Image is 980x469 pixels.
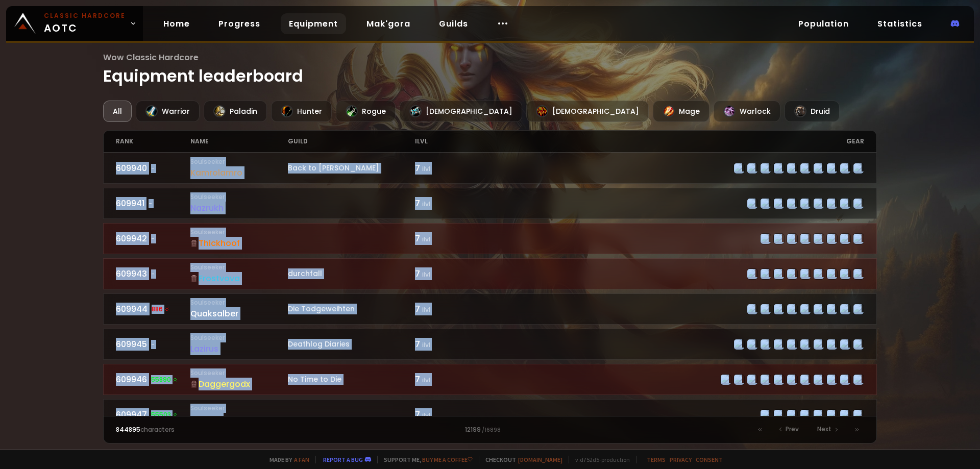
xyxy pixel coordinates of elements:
span: - [151,269,155,279]
small: Soulseeker [190,263,288,272]
div: rank [116,131,191,152]
small: ilvl [422,376,430,384]
div: All [103,101,132,122]
a: Terms [647,456,666,463]
div: name [190,131,288,152]
div: 609946 [116,373,191,386]
span: - [151,234,155,243]
div: [DEMOGRAPHIC_DATA] [526,101,649,122]
div: Warrior [136,101,200,122]
div: Valionn [190,413,288,426]
div: Hunter [271,101,332,122]
span: Prev [786,425,799,434]
div: Mage [653,101,709,122]
div: 609940 [116,162,191,175]
small: / 16898 [482,426,501,434]
small: Soulseeker [190,298,288,307]
span: 886 [152,305,170,314]
small: Soulseeker [190,404,288,413]
div: 609944 [116,303,191,315]
span: Checkout [479,456,562,463]
span: Support me, [377,456,473,463]
span: Made by [263,456,309,463]
a: 60994755503 SoulseekerValionn7 ilvlitem-9598item-15399item-5617item-9601item-5612item-844item-469... [103,399,877,430]
div: Deathlog Diaries [288,339,415,350]
span: - [151,340,155,349]
div: 7 [415,338,490,351]
div: Druid [785,101,840,122]
a: [DOMAIN_NAME] [518,456,562,463]
a: 60994655890 SoulseekerDaggergodxNo Time to Die7 ilvlitem-49item-6085item-1418item-10549item-9751i... [103,364,877,395]
div: durchfall [288,268,415,279]
div: Warlock [714,101,780,122]
div: ilvl [415,131,490,152]
div: Die Todgeweihten [288,304,415,314]
div: characters [116,425,303,434]
div: 609947 [116,408,191,421]
small: ilvl [422,164,430,173]
a: Classic HardcoreAOTC [6,6,143,41]
span: - [151,164,155,173]
div: 7 [415,267,490,280]
div: [DEMOGRAPHIC_DATA] [400,101,522,122]
div: 7 [415,162,490,175]
div: 7 [415,232,490,245]
div: Daggergodx [190,378,288,390]
small: Soulseeker [190,157,288,166]
div: 609942 [116,232,191,245]
div: Kamrolamro [190,166,288,179]
a: Equipment [281,13,346,34]
small: Soulseeker [190,368,288,378]
a: Statistics [869,13,930,34]
span: - [149,199,152,208]
small: ilvl [422,411,430,419]
span: 55890 [151,375,178,384]
span: 844895 [116,425,140,434]
a: 609943-SoulseekerFrostvovadurchfall7 ilvlitem-2577item-3292item-14099item-4309item-4312item-4308i... [103,258,877,289]
span: Next [817,425,831,434]
div: 609945 [116,338,191,351]
div: Lazirus [190,342,288,355]
a: Guilds [431,13,476,34]
a: 609940-SoulseekerKamrolamroBack to [PERSON_NAME]7 ilvlitem-6125item-15010item-4935item-2646item-3... [103,153,877,184]
div: guild [288,131,415,152]
div: Nazrukh [190,202,288,214]
a: Mak'gora [358,13,419,34]
small: ilvl [422,235,430,243]
small: ilvl [422,340,430,349]
small: Soulseeker [190,333,288,342]
a: Privacy [670,456,692,463]
div: 7 [415,303,490,315]
div: Back to [PERSON_NAME] [288,163,415,174]
div: 12199 [303,425,677,434]
a: Consent [696,456,723,463]
a: 609944886 SoulseekerQuaksalberDie Todgeweihten7 ilvlitem-4344item-6511item-7026item-15449item-142... [103,293,877,325]
a: Buy me a coffee [422,456,473,463]
a: Progress [210,13,268,34]
small: ilvl [422,200,430,208]
a: Home [155,13,198,34]
div: 609941 [116,197,191,210]
small: Classic Hardcore [44,11,126,20]
h1: Equipment leaderboard [103,51,877,88]
div: Paladin [204,101,267,122]
small: Soulseeker [190,228,288,237]
div: Thickhoof [190,237,288,250]
div: 7 [415,408,490,421]
small: ilvl [422,270,430,279]
a: Report a bug [323,456,363,463]
span: 55503 [151,410,178,419]
a: Population [790,13,857,34]
a: a fan [294,456,309,463]
div: Quaksalber [190,307,288,320]
span: v. d752d5 - production [569,456,630,463]
div: No Time to Die [288,374,415,385]
div: 7 [415,197,490,210]
small: Soulseeker [190,192,288,202]
div: gear [490,131,864,152]
div: Frostvova [190,272,288,285]
a: 609945-SoulseekerLazirusDeathlog Diaries7 ilvlitem-2575item-3161item-983item-9747item-860item-337... [103,329,877,360]
div: 609943 [116,267,191,280]
span: Wow Classic Hardcore [103,51,877,64]
small: ilvl [422,305,430,314]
